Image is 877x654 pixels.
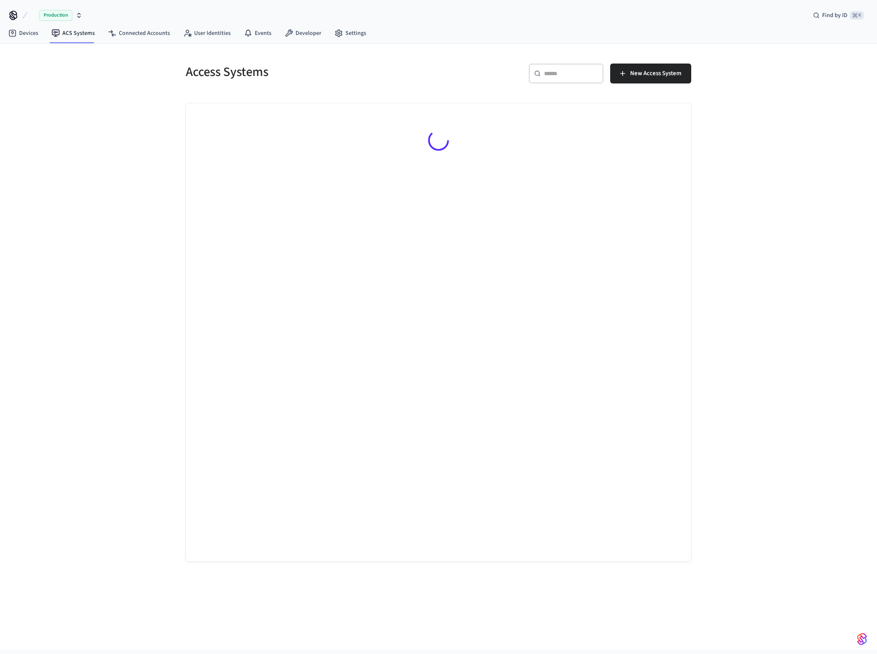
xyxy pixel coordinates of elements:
span: New Access System [630,68,681,79]
a: Events [237,26,278,41]
h5: Access Systems [186,64,434,81]
span: Find by ID [822,11,847,20]
a: Devices [2,26,45,41]
img: SeamLogoGradient.69752ec5.svg [857,632,867,646]
span: ⌘ K [850,11,864,20]
span: Production [39,10,72,21]
a: Connected Accounts [101,26,177,41]
a: Developer [278,26,328,41]
a: ACS Systems [45,26,101,41]
div: Find by ID⌘ K [806,8,870,23]
a: Settings [328,26,373,41]
a: User Identities [177,26,237,41]
button: New Access System [610,64,691,83]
